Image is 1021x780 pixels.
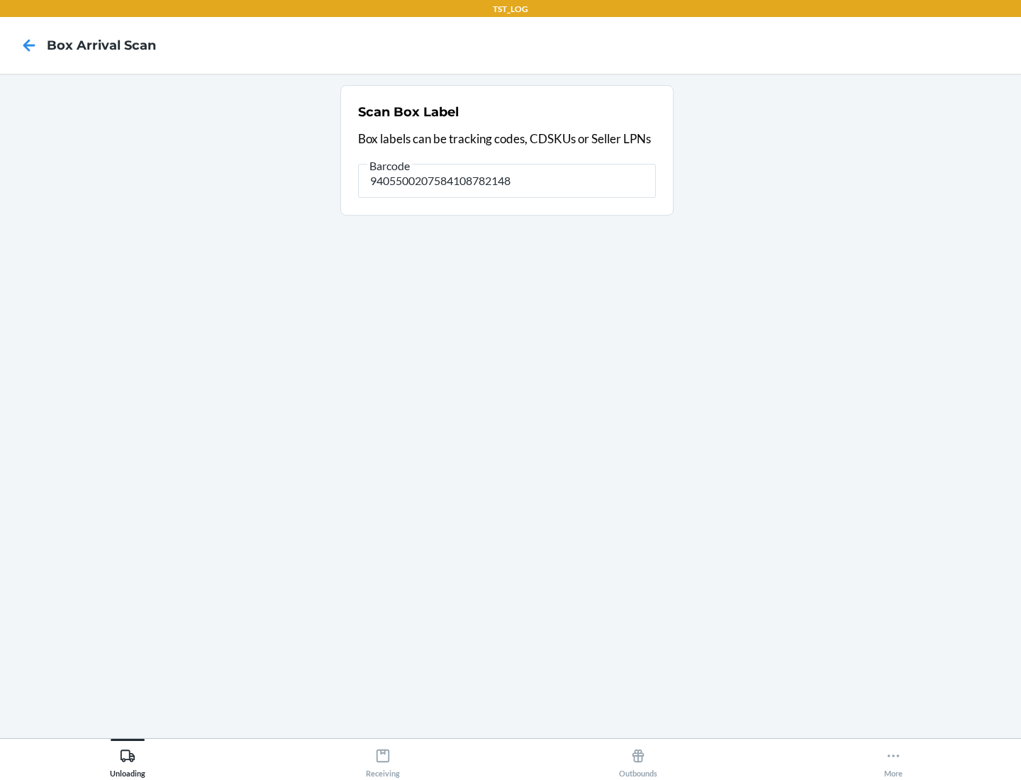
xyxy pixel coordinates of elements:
[510,739,766,778] button: Outbounds
[110,742,145,778] div: Unloading
[493,3,528,16] p: TST_LOG
[255,739,510,778] button: Receiving
[366,742,400,778] div: Receiving
[619,742,657,778] div: Outbounds
[367,159,412,173] span: Barcode
[47,36,156,55] h4: Box Arrival Scan
[766,739,1021,778] button: More
[358,164,656,198] input: Barcode
[358,130,656,148] p: Box labels can be tracking codes, CDSKUs or Seller LPNs
[358,103,459,121] h2: Scan Box Label
[884,742,903,778] div: More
